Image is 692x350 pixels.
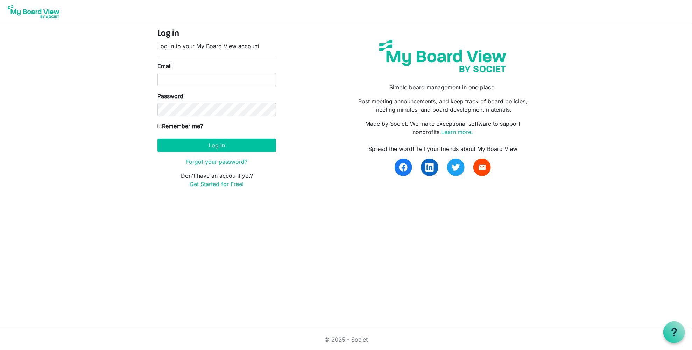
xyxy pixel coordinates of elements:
[157,62,172,70] label: Email
[157,139,276,152] button: Log in
[157,122,203,130] label: Remember me?
[452,163,460,172] img: twitter.svg
[351,97,535,114] p: Post meeting announcements, and keep track of board policies, meeting minutes, and board developm...
[157,29,276,39] h4: Log in
[374,35,511,78] img: my-board-view-societ.svg
[186,158,247,165] a: Forgot your password?
[157,172,276,188] p: Don't have an account yet?
[351,83,535,92] p: Simple board management in one place.
[441,129,473,136] a: Learn more.
[351,119,535,136] p: Made by Societ. We make exceptional software to support nonprofits.
[351,145,535,153] div: Spread the word! Tell your friends about My Board View
[157,42,276,50] p: Log in to your My Board View account
[425,163,434,172] img: linkedin.svg
[473,159,491,176] a: email
[6,3,62,20] img: My Board View Logo
[478,163,486,172] span: email
[324,336,368,343] a: © 2025 - Societ
[157,124,162,128] input: Remember me?
[399,163,408,172] img: facebook.svg
[190,181,244,188] a: Get Started for Free!
[157,92,183,100] label: Password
